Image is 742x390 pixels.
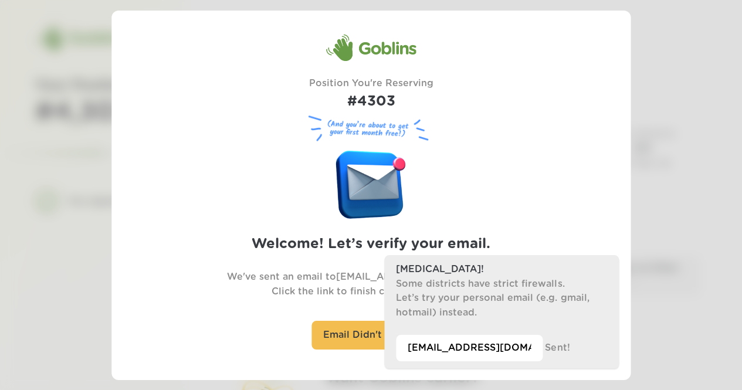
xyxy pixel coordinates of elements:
figure: (And you’re about to get your first month free!) [304,113,439,145]
div: Position You're Reserving [309,76,433,113]
div: Sent! [384,255,619,368]
p: We've sent an email to [EMAIL_ADDRESS][DOMAIN_NAME] . Click the link to finish claiming your spot. [227,270,516,299]
h3: [MEDICAL_DATA]! [396,262,607,277]
h2: Welcome! Let’s verify your email. [252,233,490,255]
h1: #4303 [309,91,433,113]
div: Email Didn't Arrive? [311,321,431,350]
div: Goblins [326,33,416,62]
input: Your personal email [396,335,543,361]
p: Some districts have strict firewalls. Let’s try your personal email (e.g. gmail, hotmail) instead. [396,277,607,320]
